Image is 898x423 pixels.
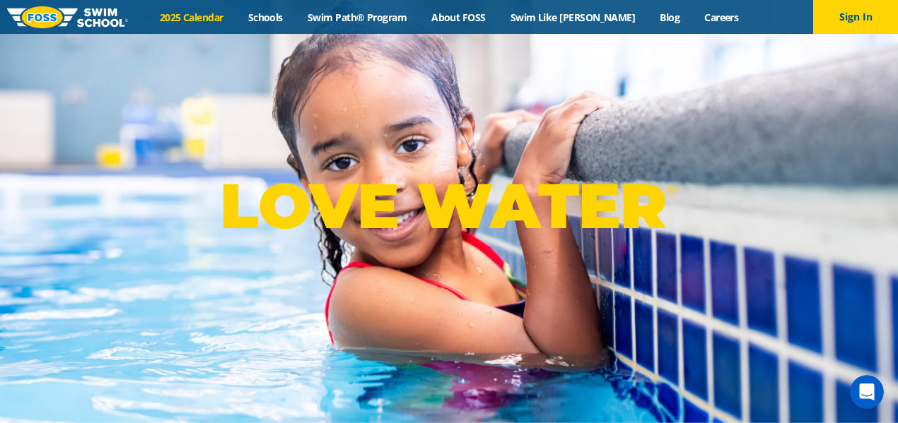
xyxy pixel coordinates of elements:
[7,6,128,28] img: FOSS Swim School Logo
[850,375,884,409] iframe: Intercom live chat
[220,168,677,244] p: LOVE WATER
[295,11,419,24] a: Swim Path® Program
[648,11,692,24] a: Blog
[235,11,295,24] a: Schools
[666,182,677,200] sup: ®
[419,11,498,24] a: About FOSS
[692,11,751,24] a: Careers
[147,11,235,24] a: 2025 Calendar
[498,11,648,24] a: Swim Like [PERSON_NAME]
